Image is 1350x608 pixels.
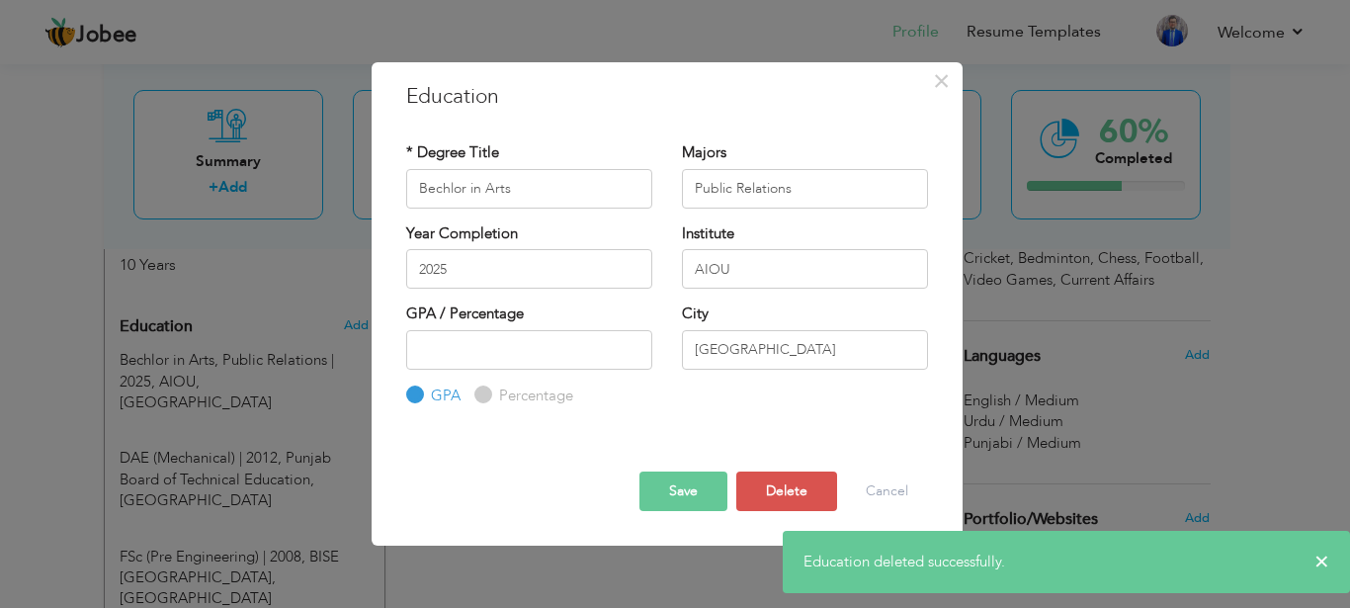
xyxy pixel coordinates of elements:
label: Year Completion [406,223,518,244]
label: Institute [682,223,734,244]
span: × [1314,552,1329,571]
label: * Degree Title [406,142,499,163]
label: GPA [426,386,461,406]
button: Close [926,65,958,97]
label: Percentage [494,386,573,406]
button: Save [639,472,727,511]
button: Delete [736,472,837,511]
label: City [682,304,709,324]
button: Cancel [846,472,928,511]
span: Education deleted successfully. [803,552,1005,571]
label: Majors [682,142,726,163]
span: × [933,63,950,99]
h3: Education [406,82,928,112]
label: GPA / Percentage [406,304,524,324]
